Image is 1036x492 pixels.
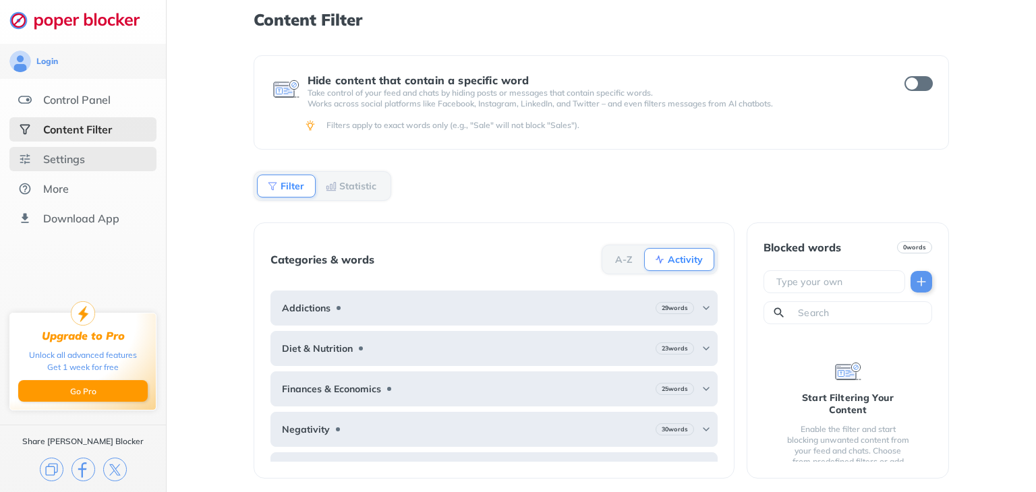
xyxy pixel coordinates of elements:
[36,56,58,67] div: Login
[308,88,880,98] p: Take control of your feed and chats by hiding posts or messages that contain specific words.
[797,306,926,319] input: Search
[308,74,880,86] div: Hide content that contain a specific word
[903,243,926,252] b: 0 words
[785,424,911,478] div: Enable the filter and start blocking unwanted content from your feed and chats. Choose from prede...
[662,344,688,353] b: 23 words
[775,275,899,288] input: Type your own
[18,380,148,402] button: Go Pro
[18,152,32,166] img: settings.svg
[43,212,119,225] div: Download App
[282,303,330,313] b: Addictions
[18,93,32,106] img: features.svg
[47,361,119,373] div: Get 1 week for free
[326,120,930,131] div: Filters apply to exact words only (e.g., "Sale" will not block "Sales").
[662,303,688,313] b: 29 words
[668,255,703,264] b: Activity
[71,458,95,481] img: facebook.svg
[18,123,32,136] img: social-selected.svg
[270,253,374,266] div: Categories & words
[103,458,127,481] img: x.svg
[40,458,63,481] img: copy.svg
[308,98,880,109] p: Works across social platforms like Facebook, Instagram, LinkedIn, and Twitter – and even filters ...
[9,11,154,30] img: logo-webpage.svg
[339,182,376,190] b: Statistic
[71,301,95,326] img: upgrade-to-pro.svg
[267,181,278,191] img: Filter
[43,182,69,195] div: More
[785,392,911,416] div: Start Filtering Your Content
[662,384,688,394] b: 25 words
[18,212,32,225] img: download-app.svg
[254,11,949,28] h1: Content Filter
[764,241,841,253] div: Blocked words
[282,424,330,435] b: Negativity
[281,182,304,190] b: Filter
[662,425,688,434] b: 30 words
[22,436,144,447] div: Share [PERSON_NAME] Blocker
[9,51,31,72] img: avatar.svg
[615,255,633,264] b: A-Z
[43,123,112,136] div: Content Filter
[326,181,337,191] img: Statistic
[282,383,381,394] b: Finances & Economics
[43,93,111,106] div: Control Panel
[29,349,137,361] div: Unlock all advanced features
[282,343,353,354] b: Diet & Nutrition
[43,152,85,166] div: Settings
[42,330,125,342] div: Upgrade to Pro
[18,182,32,195] img: about.svg
[654,254,665,265] img: Activity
